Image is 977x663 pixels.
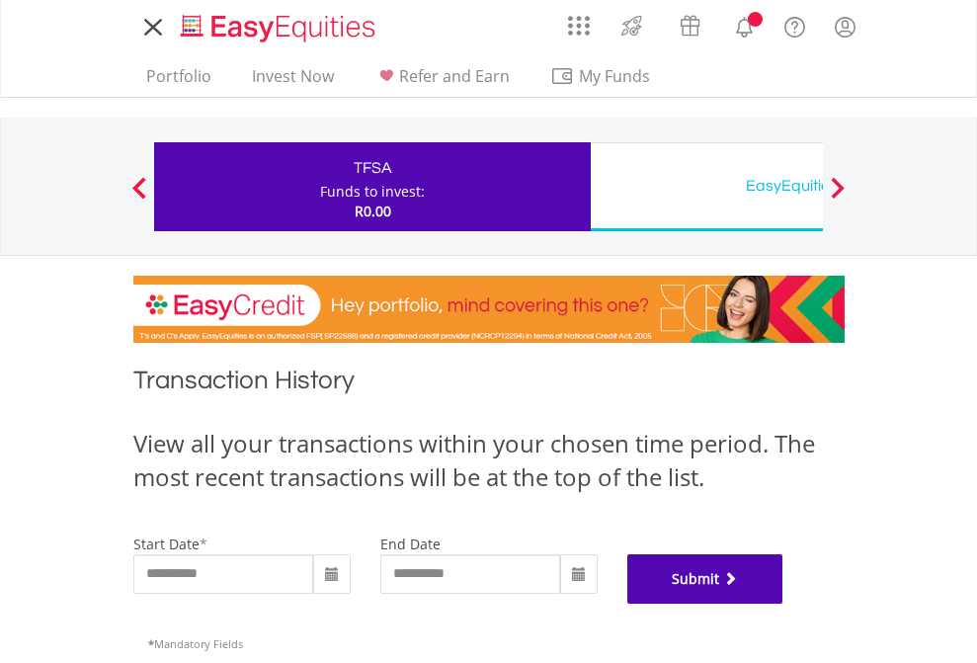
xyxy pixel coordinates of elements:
[355,202,391,220] span: R0.00
[568,15,590,37] img: grid-menu-icon.svg
[133,276,845,343] img: EasyCredit Promotion Banner
[320,182,425,202] div: Funds to invest:
[133,535,200,553] label: start date
[770,5,820,44] a: FAQ's and Support
[138,66,219,97] a: Portfolio
[719,5,770,44] a: Notifications
[120,187,159,207] button: Previous
[661,5,719,41] a: Vouchers
[244,66,342,97] a: Invest Now
[133,363,845,407] h1: Transaction History
[148,636,243,651] span: Mandatory Fields
[366,66,518,97] a: Refer and Earn
[380,535,441,553] label: end date
[820,5,870,48] a: My Profile
[133,427,845,495] div: View all your transactions within your chosen time period. The most recent transactions will be a...
[627,554,783,604] button: Submit
[615,10,648,41] img: thrive-v2.svg
[818,187,857,207] button: Next
[399,65,510,87] span: Refer and Earn
[555,5,603,37] a: AppsGrid
[173,5,383,44] a: Home page
[550,63,680,89] span: My Funds
[177,12,383,44] img: EasyEquities_Logo.png
[674,10,706,41] img: vouchers-v2.svg
[166,154,579,182] div: TFSA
